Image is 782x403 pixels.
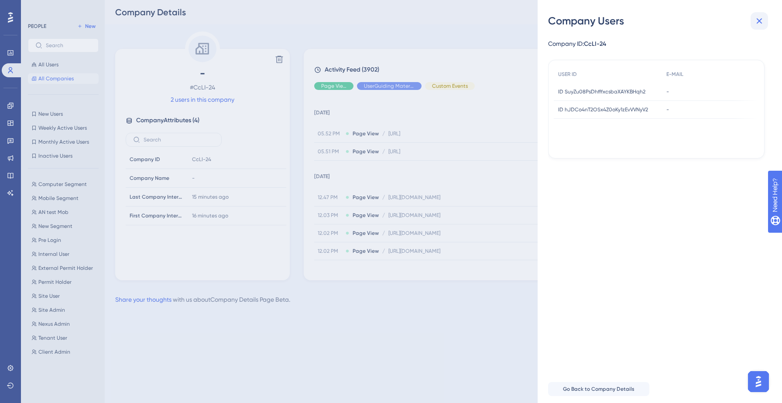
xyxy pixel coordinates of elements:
span: ID SuyZu08PsDhfffxcsbaXAYKBHqh2 [558,88,645,95]
div: Company ID: [548,38,765,49]
span: CcLI-24 [584,40,606,48]
span: E-MAIL [666,71,683,78]
button: Go Back to Company Details [548,382,649,396]
div: Company Users [548,14,772,28]
span: Need Help? [21,2,55,13]
span: - [666,106,669,113]
span: - [666,88,669,95]
span: ID hJDCo4nT2OSx4Z0oKy1zEvVVNyV2 [558,106,648,113]
iframe: UserGuiding AI Assistant Launcher [745,369,772,395]
span: USER ID [558,71,577,78]
span: Go Back to Company Details [563,386,635,393]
